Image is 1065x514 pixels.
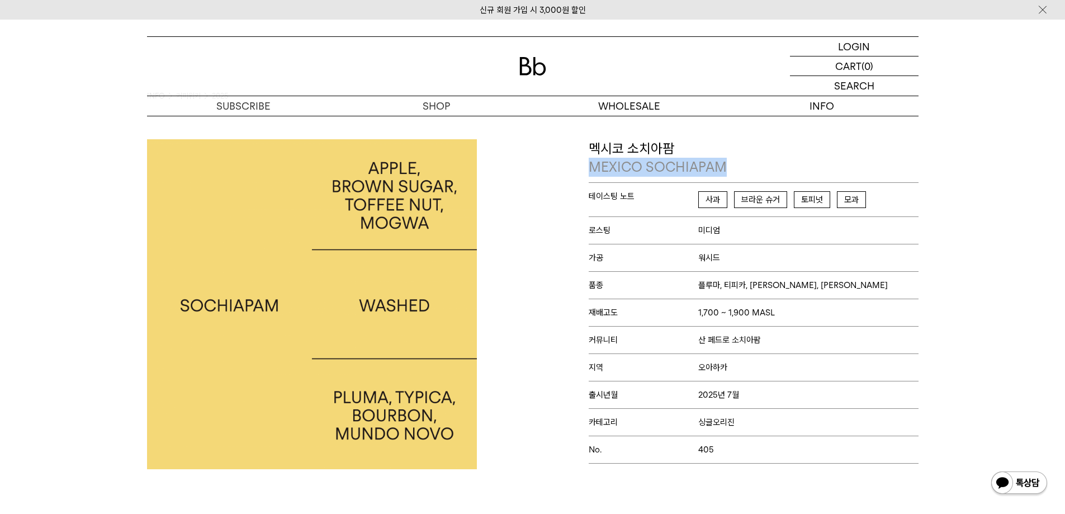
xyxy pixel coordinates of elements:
span: 가공 [589,253,699,263]
span: 미디엄 [698,225,720,235]
span: 카테고리 [589,417,699,427]
img: 멕시코 소치아팜MEXICO SOCHIAPAM [147,139,477,469]
a: CART (0) [790,56,919,76]
span: 워시드 [698,253,720,263]
p: INFO [726,96,919,116]
span: 브라운 슈거 [734,191,787,208]
a: SHOP [340,96,533,116]
span: 사과 [698,191,727,208]
span: 오아하카 [698,362,727,372]
span: 지역 [589,362,699,372]
p: CART [835,56,862,76]
img: 카카오톡 채널 1:1 채팅 버튼 [990,470,1048,497]
span: 싱글오리진 [698,417,735,427]
span: 출시년월 [589,390,699,400]
span: 품종 [589,280,699,290]
p: SEARCH [834,76,874,96]
a: 신규 회원 가입 시 3,000원 할인 [480,5,586,15]
span: 플루마, 티피카, [PERSON_NAME], [PERSON_NAME] [698,280,888,290]
span: 1,700 ~ 1,900 MASL [698,308,775,318]
span: No. [589,445,699,455]
a: SUBSCRIBE [147,96,340,116]
span: 토피넛 [794,191,830,208]
span: 로스팅 [589,225,699,235]
span: 산 페드로 소치아팜 [698,335,761,345]
p: MEXICO SOCHIAPAM [589,158,919,177]
span: 재배고도 [589,308,699,318]
span: 커뮤니티 [589,335,699,345]
span: 2025년 7월 [698,390,739,400]
span: 405 [698,445,714,455]
span: 테이스팅 노트 [589,191,699,201]
p: LOGIN [838,37,870,56]
span: 모과 [837,191,866,208]
p: WHOLESALE [533,96,726,116]
p: 멕시코 소치아팜 [589,139,919,177]
a: LOGIN [790,37,919,56]
img: 로고 [519,57,546,76]
p: (0) [862,56,873,76]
